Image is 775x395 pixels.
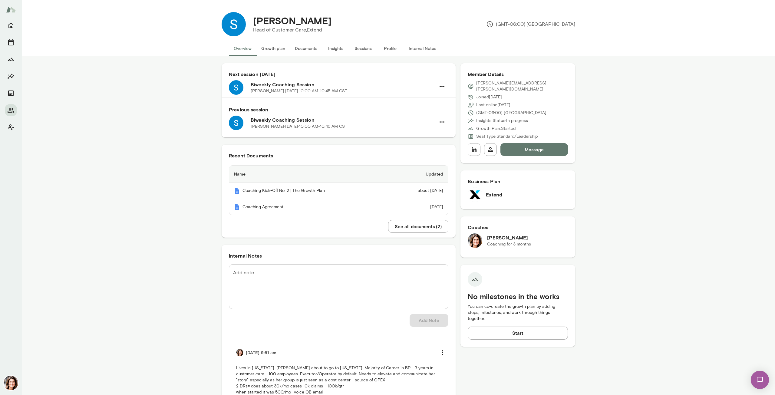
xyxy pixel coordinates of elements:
[229,71,448,78] h6: Next session [DATE]
[476,94,502,100] p: Joined [DATE]
[236,349,243,356] img: Gwen Throckmorton
[229,183,391,199] th: Coaching Kick-Off No. 2 | The Growth Plan
[476,126,516,132] p: Growth Plan: Started
[349,41,377,56] button: Sessions
[251,88,347,94] p: [PERSON_NAME] · [DATE] · 10:00 AM-10:45 AM CST
[5,70,17,82] button: Insights
[404,41,441,56] button: Internal Notes
[253,26,331,34] p: Head of Customer Care, Extend
[246,350,276,356] h6: [DATE] 9:51 am
[476,110,546,116] p: (GMT-06:00) [GEOGRAPHIC_DATA]
[5,36,17,48] button: Sessions
[5,53,17,65] button: Growth Plan
[5,19,17,31] button: Home
[229,41,256,56] button: Overview
[290,41,322,56] button: Documents
[229,166,391,183] th: Name
[229,199,391,215] th: Coaching Agreement
[391,199,448,215] td: [DATE]
[234,204,240,210] img: Mento
[229,152,448,159] h6: Recent Documents
[391,183,448,199] td: about [DATE]
[468,327,568,339] button: Start
[486,191,502,198] h6: Extend
[6,4,16,15] img: Mento
[391,166,448,183] th: Updated
[487,241,531,247] p: Coaching for 3 months
[322,41,349,56] button: Insights
[234,188,240,194] img: Mento
[377,41,404,56] button: Profile
[487,234,531,241] h6: [PERSON_NAME]
[256,41,290,56] button: Growth plan
[486,21,575,28] p: (GMT-06:00) [GEOGRAPHIC_DATA]
[476,80,568,92] p: [PERSON_NAME][EMAIL_ADDRESS][PERSON_NAME][DOMAIN_NAME]
[222,12,246,36] img: Shannon Payne
[468,178,568,185] h6: Business Plan
[5,87,17,99] button: Documents
[468,291,568,301] h5: No milestones in the works
[251,123,347,130] p: [PERSON_NAME] · [DATE] · 10:00 AM-10:45 AM CST
[436,346,449,359] button: more
[251,116,436,123] h6: Biweekly Coaching Session
[468,233,482,248] img: Gwen Throckmorton
[229,252,448,259] h6: Internal Notes
[229,106,448,113] h6: Previous session
[388,220,448,233] button: See all documents (2)
[476,102,510,108] p: Last online [DATE]
[468,304,568,322] p: You can co-create the growth plan by adding steps, milestones, and work through things together.
[468,71,568,78] h6: Member Details
[500,143,568,156] button: Message
[251,81,436,88] h6: Biweekly Coaching Session
[5,104,17,116] button: Members
[476,118,528,124] p: Insights Status: In progress
[5,121,17,133] button: Client app
[476,133,538,140] p: Seat Type: Standard/Leadership
[253,15,331,26] h4: [PERSON_NAME]
[468,224,568,231] h6: Coaches
[4,376,18,390] img: Gwen Throckmorton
